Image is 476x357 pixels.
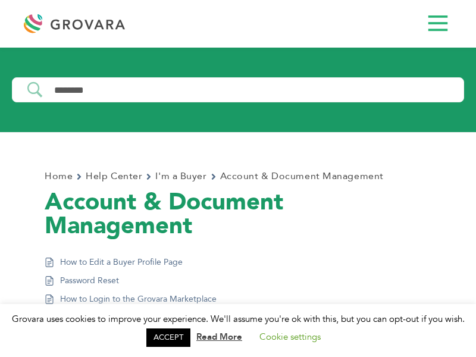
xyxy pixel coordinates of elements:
a: How to Login to the Grovara Marketplace [60,293,217,305]
a: ACCEPT [146,328,190,347]
a: I'm a Buyer [155,168,206,184]
h2: Account & Document Management [45,190,431,238]
span: Grovara uses cookies to improve your experience. We'll assume you're ok with this, but you can op... [12,313,465,343]
a: Home [45,168,73,184]
input: Search Input [45,85,461,95]
a: Read More [196,331,242,343]
a: How to Edit a Buyer Profile Page [60,256,183,268]
a: Password Reset [60,274,119,287]
a: Cookie settings [259,331,321,343]
a: Account & Document Management [220,168,384,184]
a: Help Center [86,168,142,184]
